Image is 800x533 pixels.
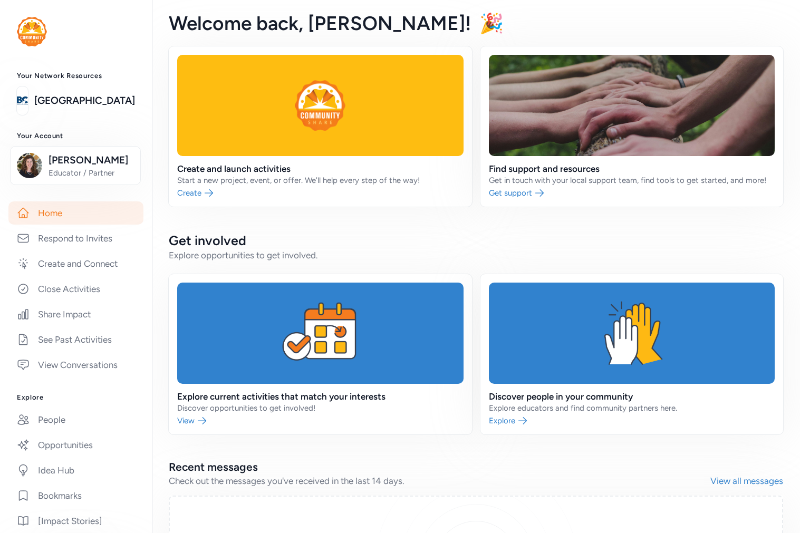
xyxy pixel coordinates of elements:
h3: Your Account [17,132,135,140]
button: [PERSON_NAME]Educator / Partner [10,146,141,185]
h2: Recent messages [169,460,710,474]
div: Explore opportunities to get involved. [169,249,783,261]
a: Home [8,201,143,225]
a: Close Activities [8,277,143,301]
a: [GEOGRAPHIC_DATA] [34,93,135,108]
a: Respond to Invites [8,227,143,250]
a: [Impact Stories] [8,509,143,532]
span: Educator / Partner [49,168,134,178]
img: logo [17,17,47,46]
a: Idea Hub [8,459,143,482]
h3: Explore [17,393,135,402]
a: See Past Activities [8,328,143,351]
a: View all messages [710,474,783,487]
span: [PERSON_NAME] [49,153,134,168]
h2: Get involved [169,232,783,249]
div: Check out the messages you've received in the last 14 days. [169,474,710,487]
a: Bookmarks [8,484,143,507]
a: Create and Connect [8,252,143,275]
span: 🎉 [479,12,504,35]
h3: Your Network Resources [17,72,135,80]
img: logo [17,89,28,112]
span: Welcome back , [PERSON_NAME]! [169,12,471,35]
a: People [8,408,143,431]
a: Share Impact [8,303,143,326]
a: View Conversations [8,353,143,376]
a: Opportunities [8,433,143,457]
